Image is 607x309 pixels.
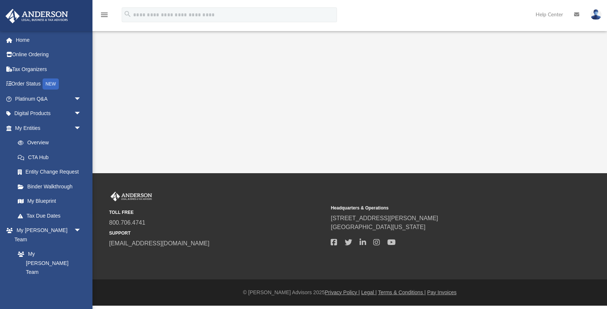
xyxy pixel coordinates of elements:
[5,62,92,77] a: Tax Organizers
[43,78,59,90] div: NEW
[427,289,456,295] a: Pay Invoices
[74,223,89,238] span: arrow_drop_down
[10,208,92,223] a: Tax Due Dates
[10,150,92,165] a: CTA Hub
[5,106,92,121] a: Digital Productsarrow_drop_down
[331,224,425,230] a: [GEOGRAPHIC_DATA][US_STATE]
[5,77,92,92] a: Order StatusNEW
[100,14,109,19] a: menu
[109,240,209,246] a: [EMAIL_ADDRESS][DOMAIN_NAME]
[3,9,70,23] img: Anderson Advisors Platinum Portal
[109,192,154,201] img: Anderson Advisors Platinum Portal
[109,209,326,216] small: TOLL FREE
[109,219,145,226] a: 800.706.4741
[109,230,326,236] small: SUPPORT
[590,9,601,20] img: User Pic
[5,33,92,47] a: Home
[10,194,89,209] a: My Blueprint
[331,205,547,211] small: Headquarters & Operations
[5,121,92,135] a: My Entitiesarrow_drop_down
[92,289,607,296] div: © [PERSON_NAME] Advisors 2025
[331,215,438,221] a: [STREET_ADDRESS][PERSON_NAME]
[10,247,85,280] a: My [PERSON_NAME] Team
[10,165,92,179] a: Entity Change Request
[378,289,426,295] a: Terms & Conditions |
[74,91,89,107] span: arrow_drop_down
[5,47,92,62] a: Online Ordering
[124,10,132,18] i: search
[100,10,109,19] i: menu
[325,289,360,295] a: Privacy Policy |
[361,289,377,295] a: Legal |
[10,179,92,194] a: Binder Walkthrough
[10,279,89,294] a: Anderson System
[74,106,89,121] span: arrow_drop_down
[5,91,92,106] a: Platinum Q&Aarrow_drop_down
[5,223,89,247] a: My [PERSON_NAME] Teamarrow_drop_down
[74,121,89,136] span: arrow_drop_down
[10,135,92,150] a: Overview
